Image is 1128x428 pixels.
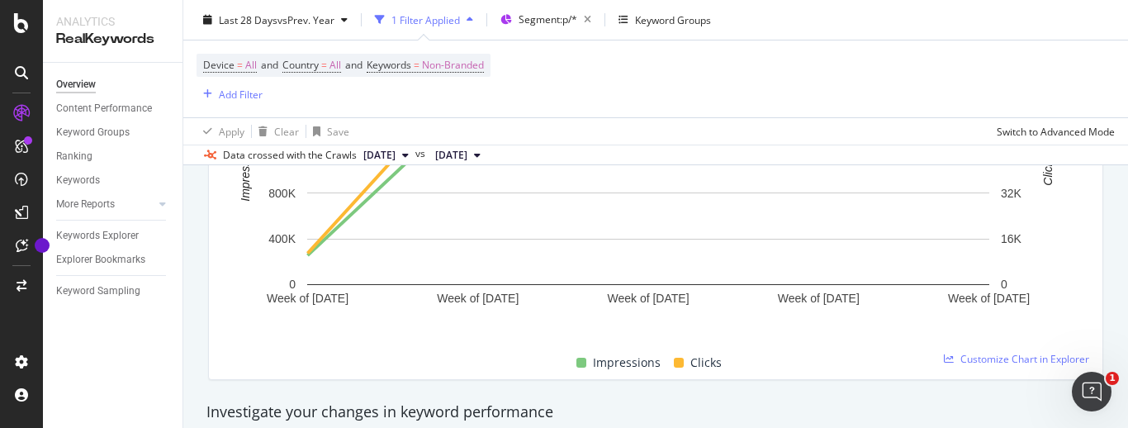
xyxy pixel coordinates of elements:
span: Device [203,58,235,72]
a: Customize Chart in Explorer [944,352,1089,366]
span: vs Prev. Year [277,12,334,26]
span: Last 28 Days [219,12,277,26]
div: Keyword Groups [56,124,130,141]
button: Last 28 DaysvsPrev. Year [197,7,354,33]
div: 1 Filter Applied [391,12,460,26]
div: Switch to Advanced Mode [997,124,1115,138]
a: Keyword Groups [56,124,171,141]
span: 2025 Sep. 29th [363,148,396,163]
div: Data crossed with the Crawls [223,148,357,163]
span: All [329,54,341,77]
button: Switch to Advanced Mode [990,118,1115,145]
span: vs [415,146,429,161]
span: 2024 Sep. 9th [435,148,467,163]
iframe: Intercom live chat [1072,372,1111,411]
button: [DATE] [357,145,415,165]
text: Week of [DATE] [948,292,1030,305]
div: Investigate your changes in keyword performance [206,402,1105,423]
text: 32K [1001,187,1022,200]
span: All [245,54,257,77]
a: Content Performance [56,100,171,117]
div: Explorer Bookmarks [56,251,145,269]
a: Keywords [56,172,171,189]
a: Overview [56,76,171,93]
div: Keyword Groups [635,12,711,26]
text: Clicks [1041,155,1055,185]
div: Apply [219,124,244,138]
text: Week of [DATE] [778,292,860,305]
span: Country [282,58,319,72]
div: Save [327,124,349,138]
div: Analytics [56,13,169,30]
button: Clear [252,118,299,145]
text: Week of [DATE] [437,292,519,305]
span: 1 [1106,372,1119,385]
text: 800K [268,187,296,200]
div: Clear [274,124,299,138]
a: Keywords Explorer [56,227,171,245]
text: 0 [1001,278,1007,291]
span: Clicks [690,353,722,373]
button: Segment:p/* [494,7,598,33]
span: = [414,58,419,72]
button: Save [306,118,349,145]
span: Impressions [593,353,661,373]
button: [DATE] [429,145,487,165]
span: and [345,58,363,72]
a: Keyword Sampling [56,283,171,300]
span: Keywords [367,58,411,72]
text: Impressions [239,139,252,201]
a: Explorer Bookmarks [56,251,171,269]
span: and [261,58,278,72]
div: Overview [56,76,96,93]
span: Non-Branded [422,54,484,77]
div: RealKeywords [56,30,169,49]
span: Customize Chart in Explorer [960,352,1089,366]
a: Ranking [56,148,171,165]
button: Keyword Groups [612,7,718,33]
span: Segment: p/* [519,12,577,26]
text: 16K [1001,232,1022,245]
div: Ranking [56,148,92,165]
div: More Reports [56,196,115,213]
svg: A chart. [222,47,1075,334]
div: Content Performance [56,100,152,117]
div: Add Filter [219,87,263,101]
span: = [321,58,327,72]
button: 1 Filter Applied [368,7,480,33]
button: Add Filter [197,84,263,104]
button: Apply [197,118,244,145]
span: = [237,58,243,72]
text: 400K [268,232,296,245]
div: Keywords [56,172,100,189]
text: 0 [289,278,296,291]
div: Tooltip anchor [35,238,50,253]
div: Keywords Explorer [56,227,139,245]
text: Week of [DATE] [267,292,348,305]
div: Keyword Sampling [56,283,140,300]
text: Week of [DATE] [607,292,689,305]
a: More Reports [56,196,154,213]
